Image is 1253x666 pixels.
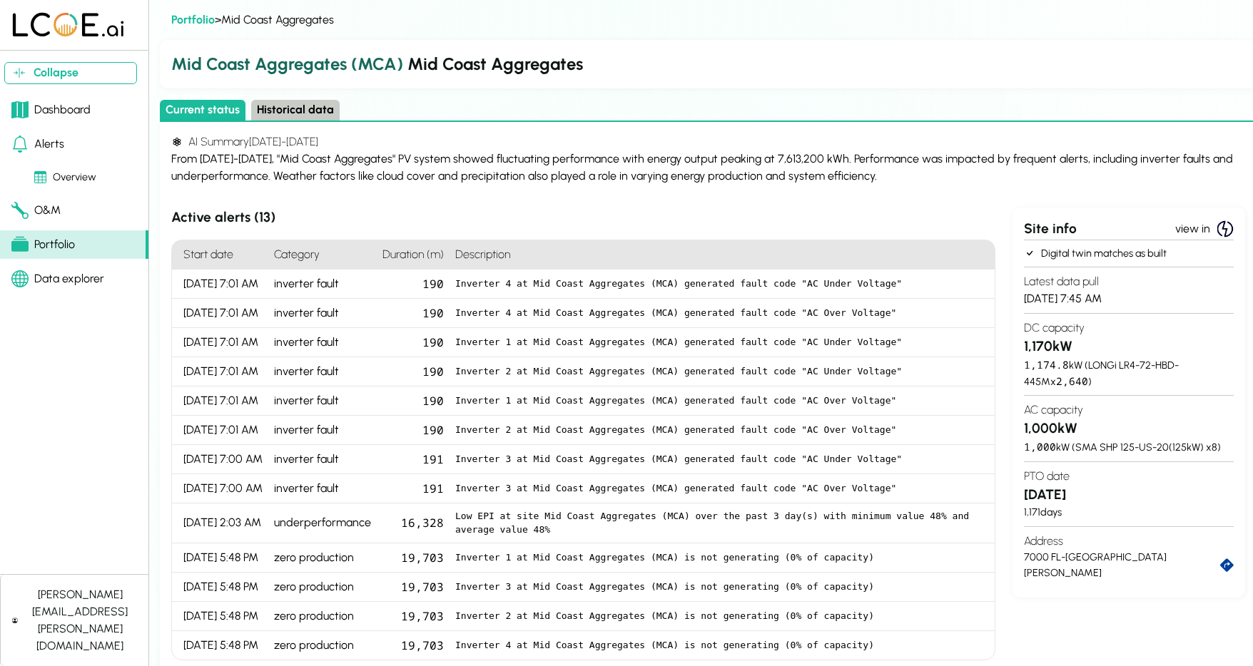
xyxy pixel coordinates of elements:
div: kW ( SMA SHP 125-US-20 ( 125 kW) x ) [1024,439,1234,456]
div: Alerts [11,135,64,153]
div: 190 [377,299,450,328]
div: [DATE] 7:01 AM [172,386,268,416]
div: > Mid Coast Aggregates [171,11,1245,29]
span: 1,000 [1024,440,1056,454]
div: inverter fault [268,270,377,299]
h4: Latest data pull [1024,273,1234,290]
img: Wattch [1216,220,1234,237]
div: inverter fault [268,445,377,474]
div: [DATE] 7:01 AM [172,270,268,299]
div: zero production [268,573,377,602]
h3: [DATE] [1024,485,1234,506]
h4: Duration (m) [377,240,450,270]
div: Portfolio [11,236,75,253]
button: Collapse [4,62,137,84]
h3: 1,170 kW [1024,337,1234,357]
h4: AC capacity [1024,401,1234,419]
div: 190 [377,357,450,386]
pre: Inverter 4 at Mid Coast Aggregates (MCA) is not generating (0% of capacity) [455,638,983,652]
div: 190 [377,270,450,299]
a: directions [1220,558,1234,573]
div: [DATE] 7:00 AM [172,445,268,474]
div: underperformance [268,503,377,543]
pre: Inverter 1 at Mid Coast Aggregates (MCA) is not generating (0% of capacity) [455,550,983,565]
div: O&M [11,202,61,219]
div: 190 [377,328,450,357]
div: [DATE] 7:01 AM [172,416,268,445]
div: [PERSON_NAME][EMAIL_ADDRESS][PERSON_NAME][DOMAIN_NAME] [24,586,137,655]
div: Overview [34,170,96,185]
span: 1,174.8 [1024,358,1069,372]
h4: Start date [172,240,268,270]
button: Current status [160,100,245,121]
div: inverter fault [268,299,377,328]
div: [DATE] 7:00 AM [172,474,268,503]
div: Site info [1024,219,1175,240]
pre: Inverter 1 at Mid Coast Aggregates (MCA) generated fault code "AC Under Voltage" [455,335,983,349]
div: 190 [377,386,450,416]
pre: Inverter 4 at Mid Coast Aggregates (MCA) generated fault code "AC Over Voltage" [455,306,983,320]
div: 19,703 [377,602,450,631]
div: [DATE] 5:48 PM [172,602,268,631]
div: From [DATE]-[DATE], "Mid Coast Aggregates" PV system showed fluctuating performance with energy o... [171,150,1245,185]
span: Mid Coast Aggregates (MCA) [171,53,403,74]
div: [DATE] 7:01 AM [172,328,268,357]
div: [DATE] 5:48 PM [172,543,268,573]
div: 7000 FL-[GEOGRAPHIC_DATA][PERSON_NAME] [1024,550,1220,580]
div: 19,703 [377,631,450,660]
div: inverter fault [268,386,377,416]
pre: Inverter 3 at Mid Coast Aggregates (MCA) generated fault code "AC Under Voltage" [455,452,983,466]
div: [DATE] 5:48 PM [172,631,268,660]
pre: Inverter 3 at Mid Coast Aggregates (MCA) is not generating (0% of capacity) [455,580,983,594]
h2: Mid Coast Aggregates [171,51,1245,77]
span: 2,640 [1056,374,1088,388]
pre: Low EPI at site Mid Coast Aggregates (MCA) over the past 3 day(s) with minimum value 48% and aver... [455,509,983,537]
h3: 1,000 kW [1024,419,1234,439]
h4: Category [268,240,377,270]
div: [DATE] 5:48 PM [172,573,268,602]
span: 8 [1212,441,1217,454]
div: [DATE] 7:01 AM [172,357,268,386]
div: 191 [377,445,450,474]
h4: DC capacity [1024,319,1234,337]
div: 16,328 [377,503,450,543]
div: zero production [268,602,377,631]
pre: Inverter 2 at Mid Coast Aggregates (MCA) generated fault code "AC Under Voltage" [455,364,983,379]
div: [DATE] 2:03 AM [172,503,268,543]
div: inverter fault [268,328,377,357]
div: inverter fault [268,416,377,445]
pre: Inverter 3 at Mid Coast Aggregates (MCA) generated fault code "AC Over Voltage" [455,481,983,496]
div: 190 [377,416,450,445]
div: kW ( LONGi LR4-72-HBD-445M x ) [1024,357,1234,389]
div: [DATE] 7:01 AM [172,299,268,328]
pre: Inverter 2 at Mid Coast Aggregates (MCA) is not generating (0% of capacity) [455,609,983,623]
div: 19,703 [377,543,450,573]
h4: AI Summary [DATE] - [DATE] [171,133,1245,150]
div: inverter fault [268,357,377,386]
h4: Address [1024,533,1234,550]
section: [DATE] 7:45 AM [1024,267,1234,313]
a: view in [1175,219,1234,240]
h4: Description [450,240,995,270]
button: Historical data [251,100,340,121]
pre: Inverter 4 at Mid Coast Aggregates (MCA) generated fault code "AC Under Voltage" [455,277,983,291]
div: Data explorer [11,270,104,287]
div: zero production [268,631,377,660]
h3: Active alerts ( 13 ) [171,208,995,228]
pre: Inverter 1 at Mid Coast Aggregates (MCA) generated fault code "AC Over Voltage" [455,394,983,408]
div: inverter fault [268,474,377,503]
div: Dashboard [11,101,91,118]
div: zero production [268,543,377,573]
div: 1,171 days [1024,505,1234,521]
pre: Inverter 2 at Mid Coast Aggregates (MCA) generated fault code "AC Over Voltage" [455,423,983,437]
a: Portfolio [171,13,215,26]
h4: PTO date [1024,468,1234,485]
div: 19,703 [377,573,450,602]
div: 191 [377,474,450,503]
div: Digital twin matches as built [1024,246,1234,262]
